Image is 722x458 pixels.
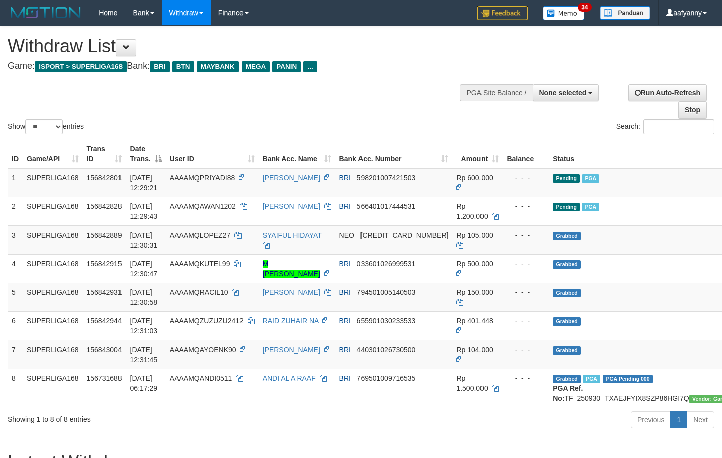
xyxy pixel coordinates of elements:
span: [DATE] 12:30:58 [130,288,158,306]
span: Grabbed [553,260,581,269]
a: [PERSON_NAME] [263,288,320,296]
span: AAAAMQANDI0511 [170,374,232,382]
span: Marked by aafromsomean [583,375,600,383]
div: - - - [507,201,545,211]
td: SUPERLIGA168 [23,197,83,225]
td: 6 [8,311,23,340]
td: SUPERLIGA168 [23,225,83,254]
span: Marked by aafsengchandara [582,203,599,211]
span: AAAAMQZUZUZU2412 [170,317,244,325]
span: 156842944 [87,317,122,325]
span: BRI [339,202,351,210]
span: Grabbed [553,289,581,297]
span: Grabbed [553,375,581,383]
button: None selected [533,84,599,101]
span: 156842915 [87,260,122,268]
td: SUPERLIGA168 [23,168,83,197]
span: Rp 401.448 [456,317,493,325]
span: Copy 655901030233533 to clipboard [357,317,416,325]
span: Grabbed [553,346,581,355]
td: SUPERLIGA168 [23,369,83,407]
select: Showentries [25,119,63,134]
span: Grabbed [553,317,581,326]
span: Rp 500.000 [456,260,493,268]
span: NEO [339,231,354,239]
span: Rp 104.000 [456,346,493,354]
span: 156842828 [87,202,122,210]
span: Pending [553,174,580,183]
span: BRI [339,317,351,325]
a: ANDI AL A RAAF [263,374,316,382]
div: - - - [507,173,545,183]
img: Feedback.jpg [477,6,528,20]
a: RAID ZUHAIR NA [263,317,319,325]
div: - - - [507,287,545,297]
b: PGA Ref. No: [553,384,583,402]
span: [DATE] 12:29:21 [130,174,158,192]
label: Show entries [8,119,84,134]
span: [DATE] 12:31:45 [130,346,158,364]
span: Copy 033601026999531 to clipboard [357,260,416,268]
span: AAAAMQLOPEZ27 [170,231,230,239]
td: SUPERLIGA168 [23,254,83,283]
td: SUPERLIGA168 [23,340,83,369]
a: [PERSON_NAME] [263,346,320,354]
th: ID [8,140,23,168]
span: 156842931 [87,288,122,296]
a: Run Auto-Refresh [628,84,707,101]
span: MEGA [242,61,270,72]
span: BRI [339,288,351,296]
td: 4 [8,254,23,283]
span: None selected [539,89,587,97]
a: [PERSON_NAME] [263,174,320,182]
span: 156842889 [87,231,122,239]
span: PGA Pending [603,375,653,383]
div: - - - [507,230,545,240]
td: 2 [8,197,23,225]
span: [DATE] 12:30:31 [130,231,158,249]
a: Previous [631,411,671,428]
div: - - - [507,345,545,355]
th: Bank Acc. Number: activate to sort column ascending [335,140,453,168]
td: 7 [8,340,23,369]
a: M [PERSON_NAME] [263,260,320,278]
span: Copy 440301026730500 to clipboard [357,346,416,354]
span: Rp 1.200.000 [456,202,488,220]
td: 3 [8,225,23,254]
span: Rp 105.000 [456,231,493,239]
span: BRI [339,374,351,382]
span: ... [303,61,317,72]
th: Date Trans.: activate to sort column descending [126,140,166,168]
span: BRI [339,346,351,354]
span: Copy 598201007421503 to clipboard [357,174,416,182]
span: Copy 769501009716535 to clipboard [357,374,416,382]
span: PANIN [272,61,301,72]
th: Game/API: activate to sort column ascending [23,140,83,168]
h4: Game: Bank: [8,61,471,71]
span: 156842801 [87,174,122,182]
span: AAAAMQAYOENK90 [170,346,236,354]
td: SUPERLIGA168 [23,311,83,340]
span: Rp 150.000 [456,288,493,296]
img: Button%20Memo.svg [543,6,585,20]
div: PGA Site Balance / [460,84,532,101]
span: 156731688 [87,374,122,382]
div: - - - [507,316,545,326]
td: 1 [8,168,23,197]
label: Search: [616,119,714,134]
td: 8 [8,369,23,407]
span: Pending [553,203,580,211]
span: AAAAMQKUTEL99 [170,260,230,268]
th: Bank Acc. Name: activate to sort column ascending [259,140,335,168]
span: BTN [172,61,194,72]
span: BRI [339,260,351,268]
span: ISPORT > SUPERLIGA168 [35,61,127,72]
th: User ID: activate to sort column ascending [166,140,259,168]
span: 156843004 [87,346,122,354]
span: Rp 600.000 [456,174,493,182]
span: AAAAMQPRIYADI88 [170,174,235,182]
div: - - - [507,259,545,269]
a: [PERSON_NAME] [263,202,320,210]
th: Amount: activate to sort column ascending [452,140,503,168]
span: Rp 1.500.000 [456,374,488,392]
